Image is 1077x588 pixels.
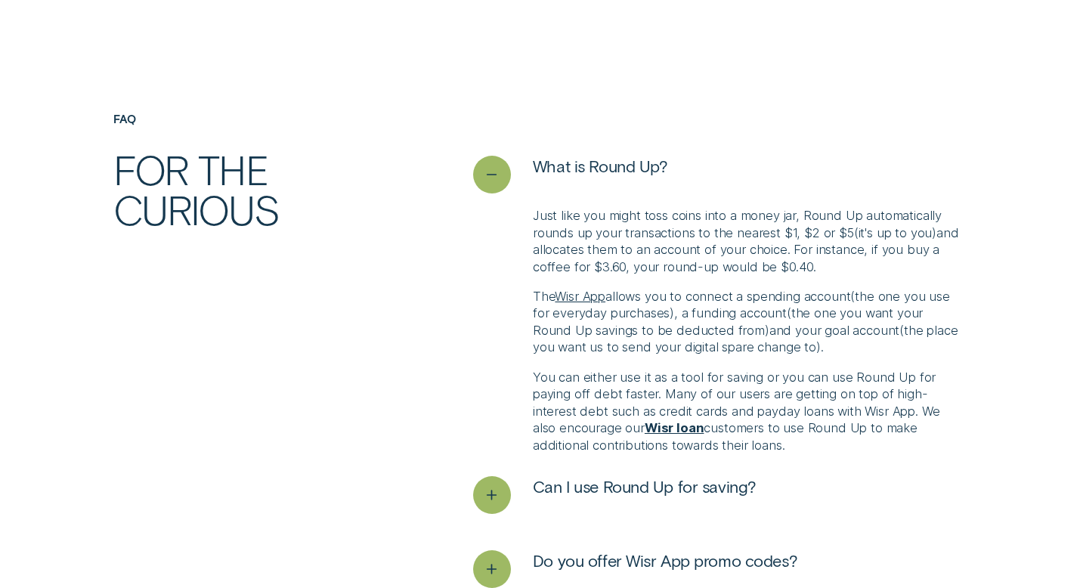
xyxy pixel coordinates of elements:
[765,323,769,338] span: )
[473,550,797,588] button: See more
[533,156,668,176] span: What is Round Up?
[555,289,605,304] a: Wisr App
[645,420,704,435] a: Wisr loan
[533,369,964,454] p: You can either use it as a tool for saving or you can use Round Up for paying off debt faster. Ma...
[113,113,388,125] h4: FAQ
[473,156,668,193] button: See less
[816,339,821,354] span: )
[533,207,964,275] p: Just like you might toss coins into a money jar, Round Up automatically rounds up your transactio...
[113,149,388,230] h2: For the curious
[533,288,964,356] p: The allows you to connect a spending account the one you use for everyday purchases , a funding a...
[473,476,757,514] button: See more
[932,225,936,240] span: )
[899,323,904,338] span: (
[854,225,859,240] span: (
[787,305,791,320] span: (
[533,476,757,497] span: Can I use Round Up for saving?
[850,289,855,304] span: (
[533,550,797,571] span: Do you offer Wisr App promo codes?
[670,305,674,320] span: )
